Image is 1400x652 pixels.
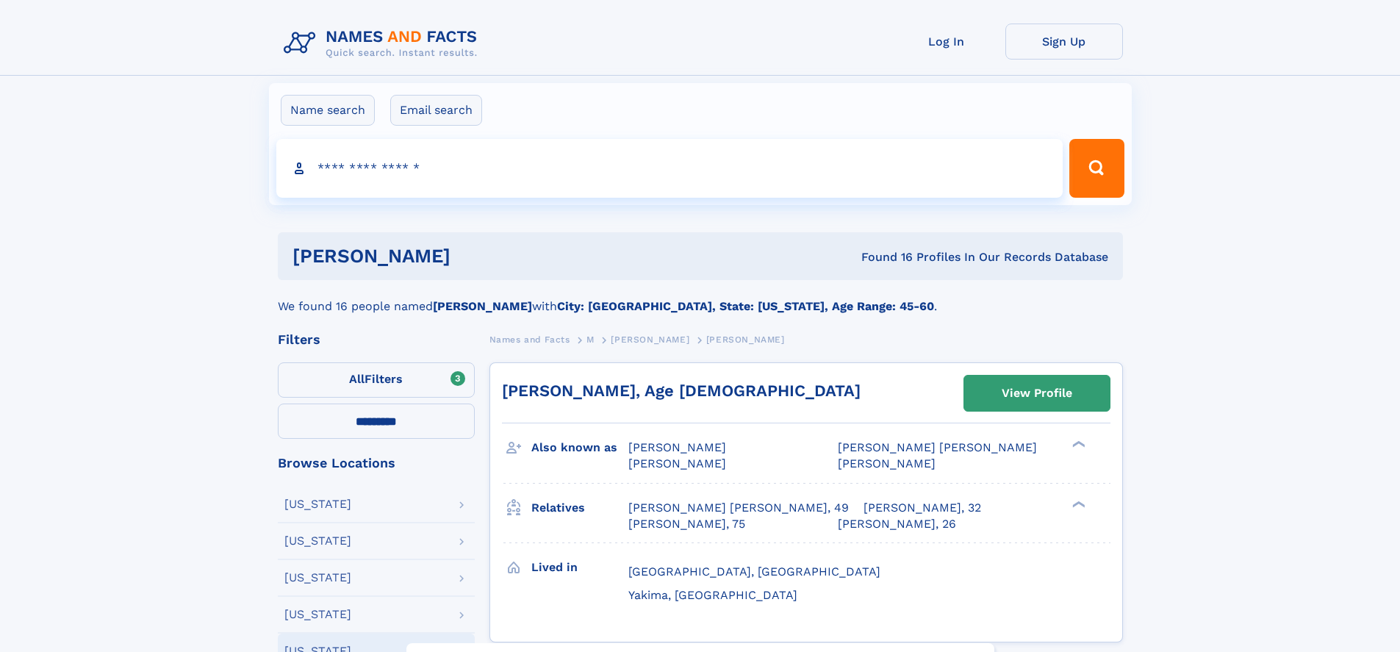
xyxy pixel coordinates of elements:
[1069,139,1124,198] button: Search Button
[706,334,785,345] span: [PERSON_NAME]
[888,24,1005,60] a: Log In
[284,498,351,510] div: [US_STATE]
[349,372,365,386] span: All
[531,495,628,520] h3: Relatives
[531,435,628,460] h3: Also known as
[838,456,936,470] span: [PERSON_NAME]
[276,139,1063,198] input: search input
[628,565,880,578] span: [GEOGRAPHIC_DATA], [GEOGRAPHIC_DATA]
[611,334,689,345] span: [PERSON_NAME]
[433,299,532,313] b: [PERSON_NAME]
[838,440,1037,454] span: [PERSON_NAME] [PERSON_NAME]
[964,376,1110,411] a: View Profile
[586,334,595,345] span: M
[628,516,745,532] a: [PERSON_NAME], 75
[628,440,726,454] span: [PERSON_NAME]
[278,24,489,63] img: Logo Names and Facts
[864,500,981,516] a: [PERSON_NAME], 32
[284,572,351,584] div: [US_STATE]
[1002,376,1072,410] div: View Profile
[586,330,595,348] a: M
[390,95,482,126] label: Email search
[1069,499,1086,509] div: ❯
[1069,440,1086,449] div: ❯
[278,333,475,346] div: Filters
[628,500,849,516] a: [PERSON_NAME] [PERSON_NAME], 49
[489,330,570,348] a: Names and Facts
[278,456,475,470] div: Browse Locations
[284,535,351,547] div: [US_STATE]
[628,588,797,602] span: Yakima, [GEOGRAPHIC_DATA]
[1005,24,1123,60] a: Sign Up
[502,381,861,400] a: [PERSON_NAME], Age [DEMOGRAPHIC_DATA]
[284,609,351,620] div: [US_STATE]
[278,362,475,398] label: Filters
[278,280,1123,315] div: We found 16 people named with .
[557,299,934,313] b: City: [GEOGRAPHIC_DATA], State: [US_STATE], Age Range: 45-60
[292,247,656,265] h1: [PERSON_NAME]
[628,456,726,470] span: [PERSON_NAME]
[531,555,628,580] h3: Lived in
[838,516,956,532] a: [PERSON_NAME], 26
[281,95,375,126] label: Name search
[656,249,1108,265] div: Found 16 Profiles In Our Records Database
[611,330,689,348] a: [PERSON_NAME]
